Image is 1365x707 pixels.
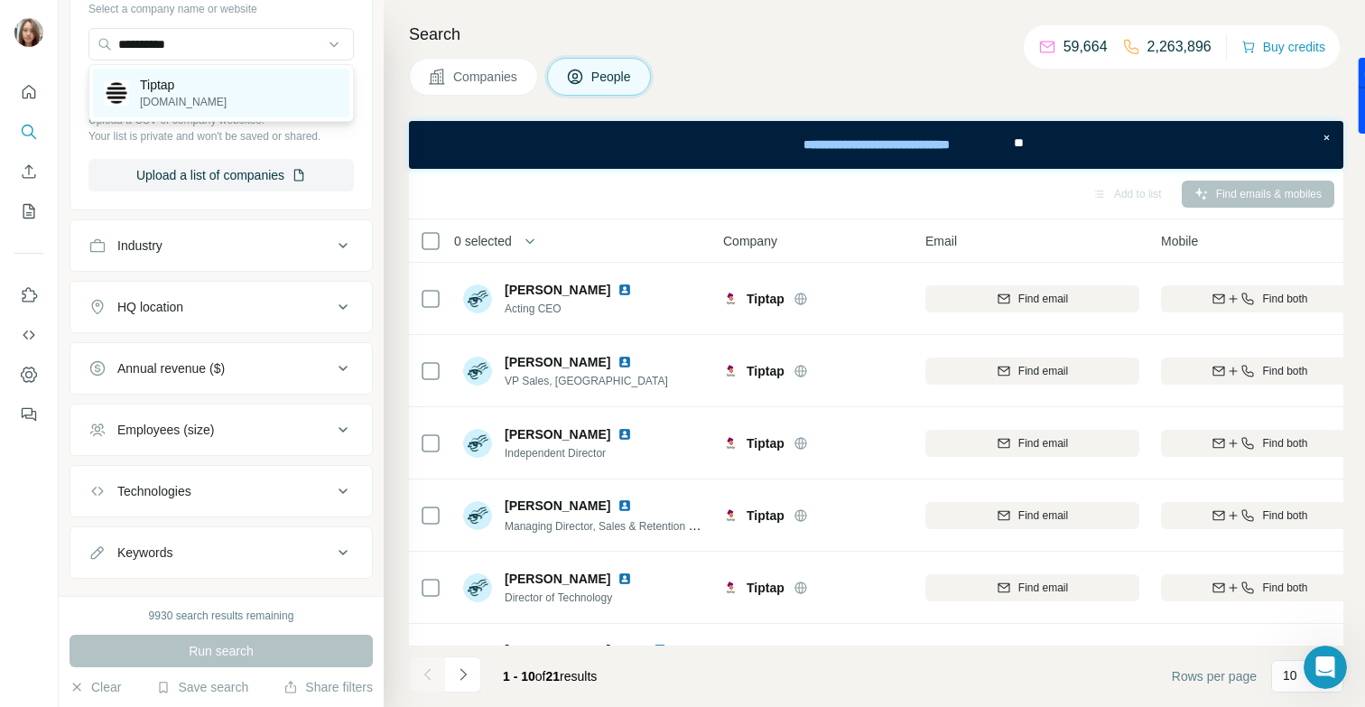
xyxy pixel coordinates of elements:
[747,507,785,525] span: Tiptap
[140,94,227,110] p: [DOMAIN_NAME]
[409,121,1343,169] iframe: Banner
[1262,435,1307,451] span: Find both
[28,553,42,567] button: Upload attachment
[505,641,645,659] span: [PERSON_NAME], PMP
[1018,435,1068,451] span: Find email
[505,353,610,371] span: [PERSON_NAME]
[463,429,492,458] img: Avatar
[1161,232,1198,250] span: Mobile
[86,553,100,567] button: Gif picker
[104,80,129,106] img: Tiptap
[14,195,43,228] button: My lists
[453,68,519,86] span: Companies
[112,481,126,496] img: Profile image for Aurélie
[1018,363,1068,379] span: Find email
[617,355,632,369] img: LinkedIn logo
[1018,291,1068,307] span: Find email
[117,421,214,439] div: Employees (size)
[57,553,71,567] button: Emoji picker
[723,581,738,595] img: Logo of Tiptap
[138,9,177,23] h1: Surfe
[463,573,492,602] img: Avatar
[505,445,639,461] span: Independent Director
[546,669,561,684] span: 21
[925,574,1139,601] button: Find email
[1063,36,1108,58] p: 59,664
[153,23,265,41] p: Back in 30 minutes
[70,531,372,574] button: Keywords
[1172,667,1257,685] span: Rows per page
[723,508,738,523] img: Logo of Tiptap
[591,68,633,86] span: People
[925,358,1139,385] button: Find email
[463,501,492,530] img: Avatar
[1262,291,1307,307] span: Find both
[14,70,347,177] div: FinAI says…
[140,76,227,94] p: Tiptap
[723,292,738,306] img: Logo of Tiptap
[1161,574,1359,601] button: Find both
[14,398,43,431] button: Feedback
[101,481,116,496] img: Profile image for Christian
[117,482,191,500] div: Technologies
[463,646,492,674] img: Avatar
[505,570,610,588] span: [PERSON_NAME]
[1018,580,1068,596] span: Find email
[463,357,492,386] img: Avatar
[88,128,354,144] p: Your list is private and won't be saved or shared.
[1161,502,1359,529] button: Find both
[156,678,248,696] button: Save search
[1161,430,1359,457] button: Find both
[14,319,43,351] button: Use Surfe API
[617,572,632,586] img: LinkedIn logo
[454,232,512,250] span: 0 selected
[505,301,639,317] span: Acting CEO
[102,10,131,39] img: Profile image for Aurélie
[505,373,668,389] span: VP Sales, [GEOGRAPHIC_DATA]
[14,70,296,163] div: Hello ☀️​Need help with Sales or Support? We've got you covered!
[1262,580,1307,596] span: Find both
[115,553,129,567] button: Start recording
[1304,646,1347,689] iframe: Intercom live chat
[15,515,346,545] textarea: Message…
[503,669,535,684] span: 1 - 10
[12,7,46,42] button: go back
[29,266,282,337] div: I'm here to help! Please leave a message along with your email address, and we'll get back to you...
[29,81,282,152] div: Hello ☀️ ​ Need help with Sales or Support? We've got you covered!
[617,427,632,442] img: LinkedIn logo
[747,579,785,597] span: Tiptap
[51,10,80,39] div: Profile image for Miranda
[117,237,162,255] div: Industry
[14,155,43,188] button: Enrich CSV
[117,544,172,562] div: Keywords
[925,430,1139,457] button: Find email
[535,669,546,684] span: of
[463,284,492,313] img: Avatar
[18,481,343,496] div: Waiting for a teammate
[117,359,225,377] div: Annual revenue ($)
[723,232,777,250] span: Company
[505,425,610,443] span: [PERSON_NAME]
[925,285,1139,312] button: Find email
[310,545,339,574] button: Send a message…
[14,201,347,256] div: jianmeic@google.com says…
[90,481,105,496] div: Profile image for Miranda
[1147,36,1212,58] p: 2,263,896
[70,347,372,390] button: Annual revenue ($)
[925,232,957,250] span: Email
[409,22,1343,47] h4: Search
[617,283,632,297] img: LinkedIn logo
[70,678,121,696] button: Clear
[283,7,317,42] button: Home
[723,364,738,378] img: Logo of Tiptap
[14,76,43,108] button: Quick start
[14,256,347,387] div: FinAI says…
[215,201,347,241] div: Contact Support
[14,279,43,312] button: Use Surfe on LinkedIn
[653,643,667,657] img: LinkedIn logo
[503,669,597,684] span: results
[505,518,737,533] span: Managing Director, Sales & Retention (Full-time)
[747,434,785,452] span: Tiptap
[14,358,43,391] button: Dashboard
